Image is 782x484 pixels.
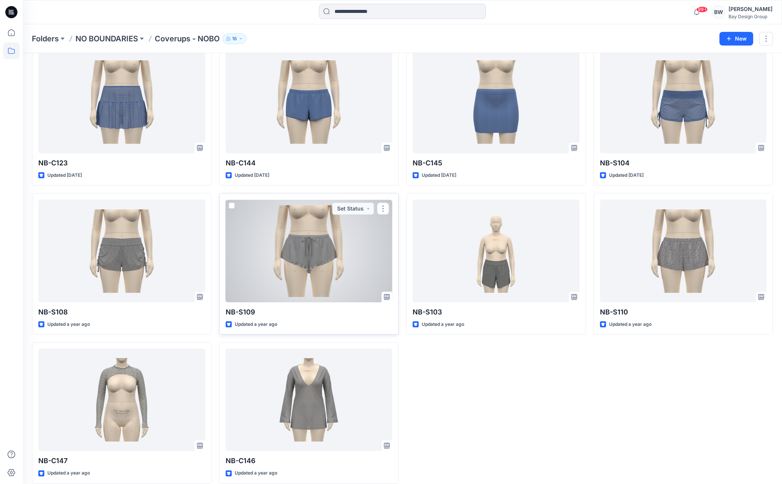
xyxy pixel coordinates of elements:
[47,171,82,179] p: Updated [DATE]
[38,307,205,317] p: NB-S108
[696,6,708,13] span: 99+
[226,158,393,168] p: NB-C144
[38,51,205,153] a: NB-C123
[38,200,205,302] a: NB-S108
[712,5,725,19] div: BW
[235,321,277,328] p: Updated a year ago
[38,158,205,168] p: NB-C123
[235,469,277,477] p: Updated a year ago
[729,14,773,19] div: Bay Design Group
[413,200,579,302] a: NB-S103
[47,469,90,477] p: Updated a year ago
[729,5,773,14] div: [PERSON_NAME]
[38,456,205,466] p: NB-C147
[609,321,652,328] p: Updated a year ago
[719,32,753,46] button: New
[32,33,59,44] a: Folders
[422,321,464,328] p: Updated a year ago
[232,35,237,43] p: 16
[413,158,579,168] p: NB-C145
[226,456,393,466] p: NB-C146
[600,51,767,153] a: NB-S104
[235,171,269,179] p: Updated [DATE]
[600,200,767,302] a: NB-S110
[223,33,247,44] button: 16
[413,307,579,317] p: NB-S103
[413,51,579,153] a: NB-C145
[226,307,393,317] p: NB-S109
[609,171,644,179] p: Updated [DATE]
[422,171,456,179] p: Updated [DATE]
[600,158,767,168] p: NB-S104
[600,307,767,317] p: NB-S110
[38,349,205,451] a: NB-C147
[75,33,138,44] a: NO BOUNDARIES
[47,321,90,328] p: Updated a year ago
[226,51,393,153] a: NB-C144
[226,200,393,302] a: NB-S109
[155,33,220,44] p: Coverups - NOBO
[226,349,393,451] a: NB-C146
